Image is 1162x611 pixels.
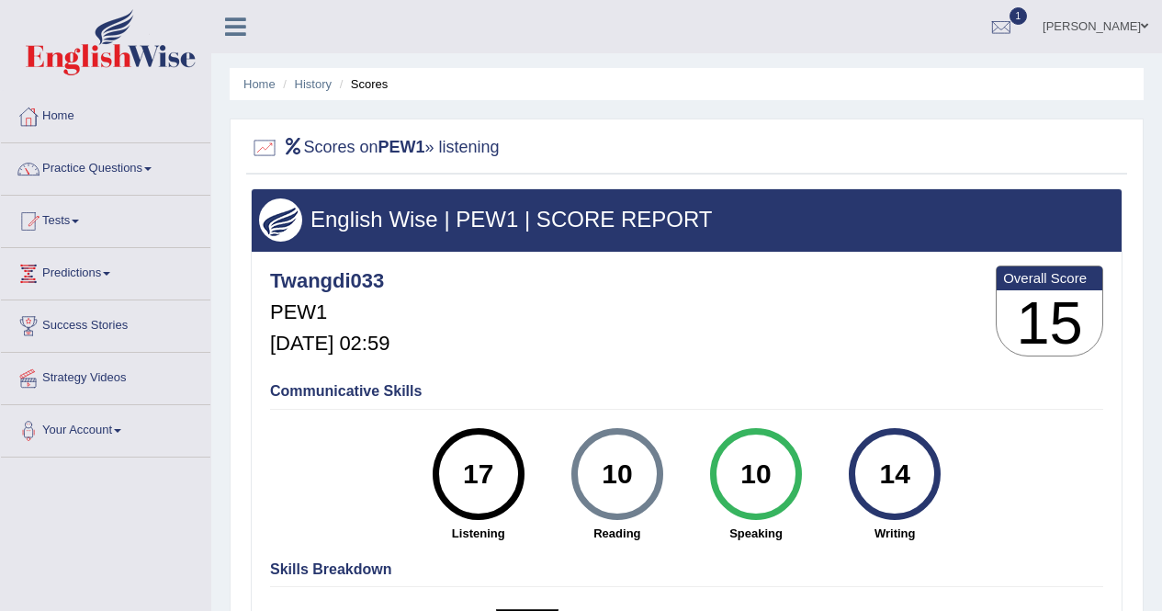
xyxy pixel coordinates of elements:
[270,333,389,355] h5: [DATE] 02:59
[997,290,1102,356] h3: 15
[1010,7,1028,25] span: 1
[445,436,512,513] div: 17
[1,143,210,189] a: Practice Questions
[1,353,210,399] a: Strategy Videos
[1,91,210,137] a: Home
[695,525,816,542] strong: Speaking
[862,436,929,513] div: 14
[295,77,332,91] a: History
[722,436,789,513] div: 10
[259,208,1114,232] h3: English Wise | PEW1 | SCORE REPORT
[1,196,210,242] a: Tests
[418,525,538,542] strong: Listening
[270,383,1103,400] h4: Communicative Skills
[335,75,389,93] li: Scores
[270,301,389,323] h5: PEW1
[1,300,210,346] a: Success Stories
[270,270,389,292] h4: Twangdi033
[259,198,302,242] img: wings.png
[557,525,677,542] strong: Reading
[378,138,425,156] b: PEW1
[270,561,1103,578] h4: Skills Breakdown
[1,405,210,451] a: Your Account
[251,134,500,162] h2: Scores on » listening
[583,436,650,513] div: 10
[835,525,955,542] strong: Writing
[1003,270,1096,286] b: Overall Score
[243,77,276,91] a: Home
[1,248,210,294] a: Predictions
